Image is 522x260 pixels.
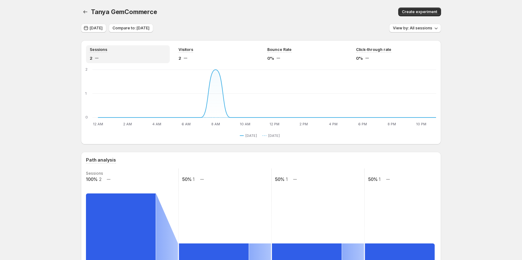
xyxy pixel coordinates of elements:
text: 6 AM [182,122,191,126]
text: Sessions [86,171,103,176]
text: 1 [85,91,87,96]
text: 1 [193,177,194,182]
span: Visitors [178,47,193,52]
text: 50% [275,177,284,182]
text: 10 AM [240,122,250,126]
text: 2 PM [299,122,308,126]
text: 2 [99,177,102,182]
text: 100% [86,177,98,182]
text: 0 [85,115,88,119]
button: [DATE] [240,132,259,139]
span: Click-through rate [356,47,391,52]
button: [DATE] [81,24,106,32]
button: [DATE] [263,132,282,139]
text: 6 PM [358,122,367,126]
span: Sessions [90,47,107,52]
span: 0% [356,55,363,61]
text: 12 AM [93,122,103,126]
button: Compare to: [DATE] [109,24,153,32]
text: 2 [85,67,88,72]
button: View by: All sessions [389,24,441,32]
span: 2 [178,55,181,61]
span: Compare to: [DATE] [113,26,149,31]
span: View by: All sessions [393,26,432,31]
text: 1 [286,177,288,182]
span: Create experiment [402,9,437,14]
span: Bounce Rate [267,47,292,52]
span: Tanya GemCommerce [91,8,157,16]
button: Create experiment [398,7,441,16]
span: [DATE] [268,133,280,138]
text: 12 PM [269,122,279,126]
span: 0% [267,55,274,61]
span: [DATE] [90,26,103,31]
span: [DATE] [245,133,257,138]
text: 50% [182,177,192,182]
text: 4 AM [152,122,161,126]
text: 10 PM [416,122,426,126]
span: 2 [90,55,93,61]
h3: Path analysis [86,157,116,163]
text: 50% [368,177,378,182]
text: 1 [379,177,380,182]
text: 2 AM [123,122,132,126]
text: 8 PM [388,122,396,126]
text: 8 AM [211,122,220,126]
text: 4 PM [329,122,338,126]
